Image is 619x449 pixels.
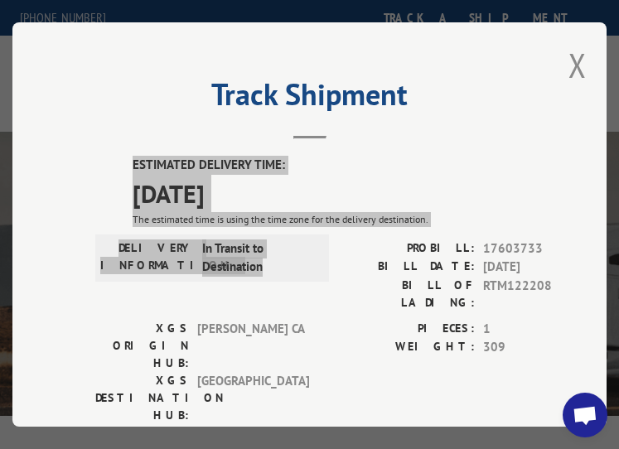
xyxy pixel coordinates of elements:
[95,83,524,114] h2: Track Shipment
[483,239,592,258] span: 17603733
[563,393,607,437] div: Open chat
[133,156,592,175] label: ESTIMATED DELIVERY TIME:
[197,320,309,372] span: [PERSON_NAME] CA
[344,258,475,277] label: BILL DATE:
[197,372,309,424] span: [GEOGRAPHIC_DATA]
[95,320,189,372] label: XGS ORIGIN HUB:
[344,338,475,357] label: WEIGHT:
[344,239,475,258] label: PROBILL:
[483,277,592,311] span: RTM122208
[133,212,592,227] div: The estimated time is using the time zone for the delivery destination.
[133,175,592,212] span: [DATE]
[100,239,194,277] label: DELIVERY INFORMATION:
[483,338,592,357] span: 309
[568,43,586,87] button: Close modal
[344,277,475,311] label: BILL OF LADING:
[483,320,592,339] span: 1
[95,372,189,424] label: XGS DESTINATION HUB:
[202,239,314,277] span: In Transit to Destination
[344,320,475,339] label: PIECES:
[483,258,592,277] span: [DATE]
